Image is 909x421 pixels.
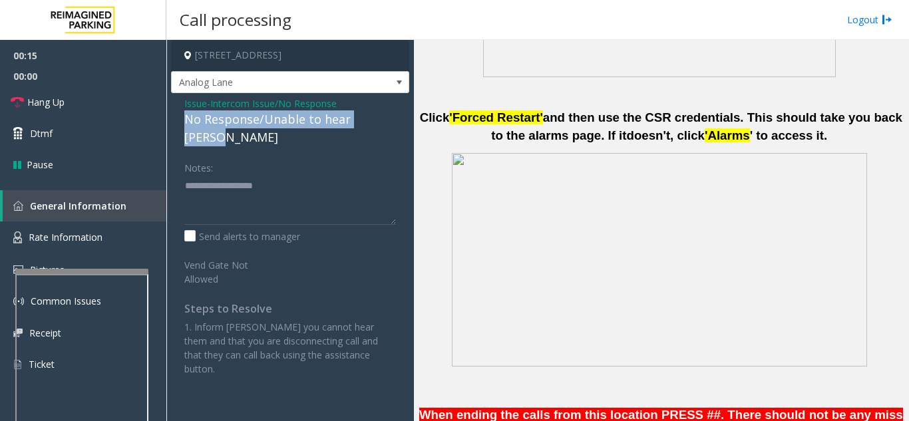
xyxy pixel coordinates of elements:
[184,303,396,315] h4: Steps to Resolve
[13,265,23,274] img: 'icon'
[30,200,126,212] span: General Information
[184,110,396,146] div: No Response/Unable to hear [PERSON_NAME]
[173,3,298,36] h3: Call processing
[670,128,705,142] span: , click
[184,229,300,243] label: Send alerts to manager
[184,156,213,175] label: Notes:
[491,110,902,142] span: and then use the CSR credentials. This should take you back to the alarms page. If it
[181,253,272,286] label: Vend Gate Not Allowed
[847,13,892,27] a: Logout
[207,97,337,110] span: -
[13,329,23,337] img: 'icon'
[705,128,750,142] span: 'Alarms
[171,40,409,71] h4: [STREET_ADDRESS]
[13,231,22,243] img: 'icon'
[13,296,24,307] img: 'icon'
[627,128,671,142] span: doesn't
[172,72,361,93] span: Analog Lane
[449,110,543,124] span: 'Forced Restart'
[13,358,22,370] img: 'icon'
[184,320,396,376] p: 1. Inform [PERSON_NAME] you cannot hear them and that you are disconnecting call and that they ca...
[882,13,892,27] img: logout
[210,96,337,110] span: Intercom Issue/No Response
[750,128,827,142] span: ' to access it.
[29,231,102,243] span: Rate Information
[13,201,23,211] img: 'icon'
[27,95,65,109] span: Hang Up
[27,158,53,172] span: Pause
[184,96,207,110] span: Issue
[3,190,166,221] a: General Information
[420,110,450,124] span: Click
[30,126,53,140] span: Dtmf
[30,263,65,276] span: Pictures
